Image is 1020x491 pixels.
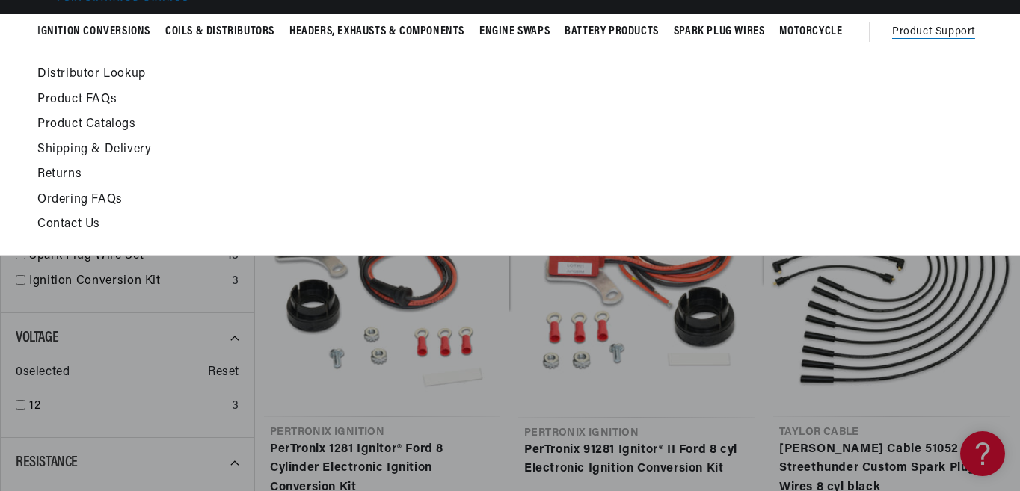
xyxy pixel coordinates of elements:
a: PerTronix 91281 Ignitor® II Ford 8 cyl Electronic Ignition Conversion Kit [524,441,749,479]
span: Engine Swaps [479,24,550,40]
span: Motorcycle [779,24,842,40]
span: Headers, Exhausts & Components [289,24,464,40]
div: 3 [232,397,239,416]
a: Product FAQs [37,90,725,111]
span: Product Support [892,24,975,40]
summary: Product Support [892,14,983,50]
a: Ordering FAQs [37,190,725,211]
a: Returns [37,164,725,185]
summary: Engine Swaps [472,14,557,49]
summary: Coils & Distributors [158,14,282,49]
a: Contact Us [37,214,725,235]
a: Ignition Conversion Kit [29,272,226,291]
div: 13 [227,247,239,266]
a: 12 [29,397,226,416]
summary: Ignition Conversions [37,14,158,49]
summary: Battery Products [557,14,666,49]
span: Resistance [16,455,78,470]
a: Spark Plug Wire Set [29,247,221,266]
a: Shipping & Delivery [37,140,725,161]
summary: Headers, Exhausts & Components [282,14,472,49]
span: Voltage [16,330,58,345]
span: Coils & Distributors [165,24,274,40]
span: Reset [208,363,239,383]
span: Battery Products [565,24,659,40]
summary: Spark Plug Wires [666,14,772,49]
div: 3 [232,272,239,291]
summary: Motorcycle [772,14,850,49]
span: 0 selected [16,363,70,383]
span: Ignition Conversions [37,24,150,40]
a: Product Catalogs [37,114,725,135]
a: Distributor Lookup [37,64,725,85]
span: Spark Plug Wires [674,24,765,40]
